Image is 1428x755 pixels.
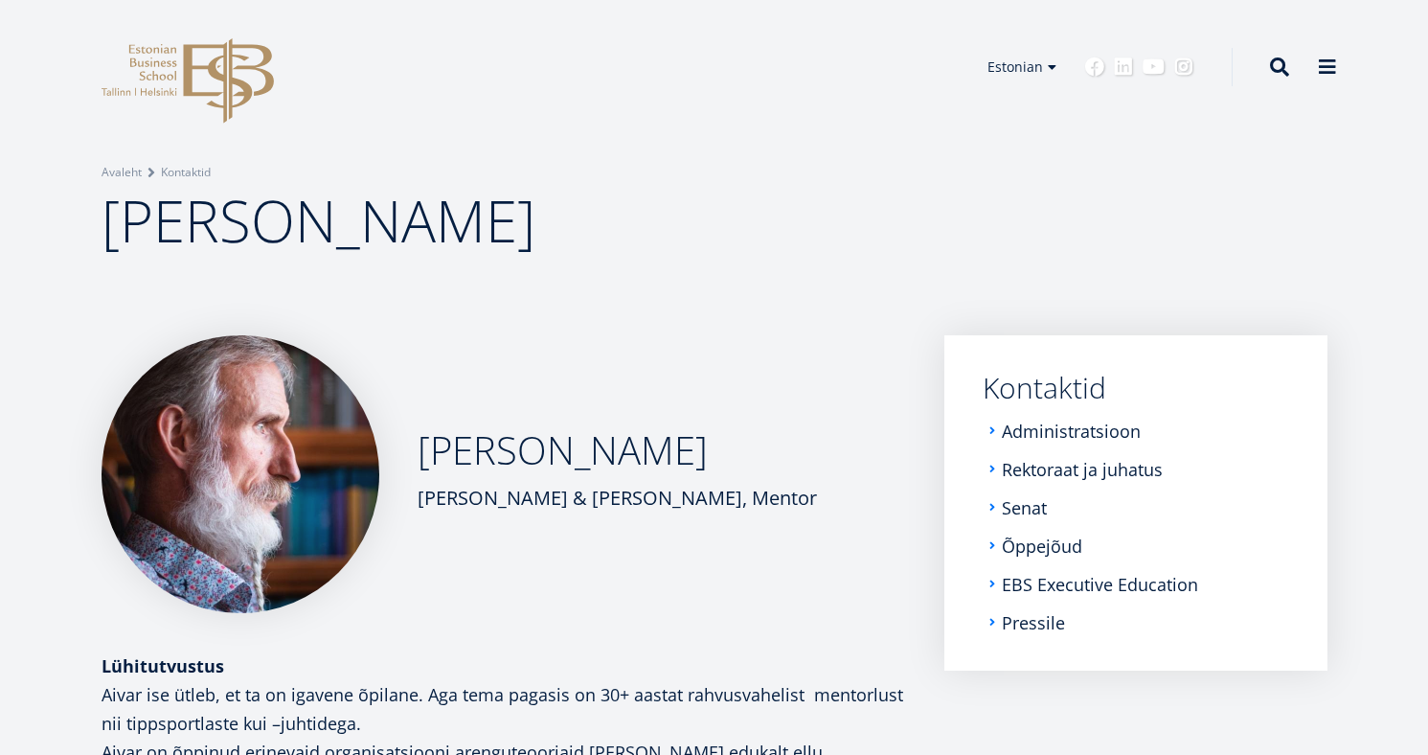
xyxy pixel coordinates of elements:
[1114,57,1133,77] a: Linkedin
[1002,575,1198,594] a: EBS Executive Education
[102,163,142,182] a: Avaleht
[102,680,906,738] p: Aivar ise ütleb, et ta on igavene õpilane. Aga tema pagasis on 30+ aastat rahvusvahelist mentorlu...
[1174,57,1193,77] a: Instagram
[1143,57,1165,77] a: Youtube
[983,374,1289,402] a: Kontaktid
[1085,57,1104,77] a: Facebook
[1002,498,1047,517] a: Senat
[102,335,379,613] img: haller
[418,426,817,474] h2: [PERSON_NAME]
[161,163,211,182] a: Kontaktid
[1002,537,1082,556] a: Õppejõud
[102,181,535,260] span: [PERSON_NAME]
[418,484,817,513] div: [PERSON_NAME] & [PERSON_NAME], Mentor
[102,652,906,680] div: Lühitutvustus
[1002,613,1065,632] a: Pressile
[1002,422,1141,441] a: Administratsioon
[1002,460,1163,479] a: Rektoraat ja juhatus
